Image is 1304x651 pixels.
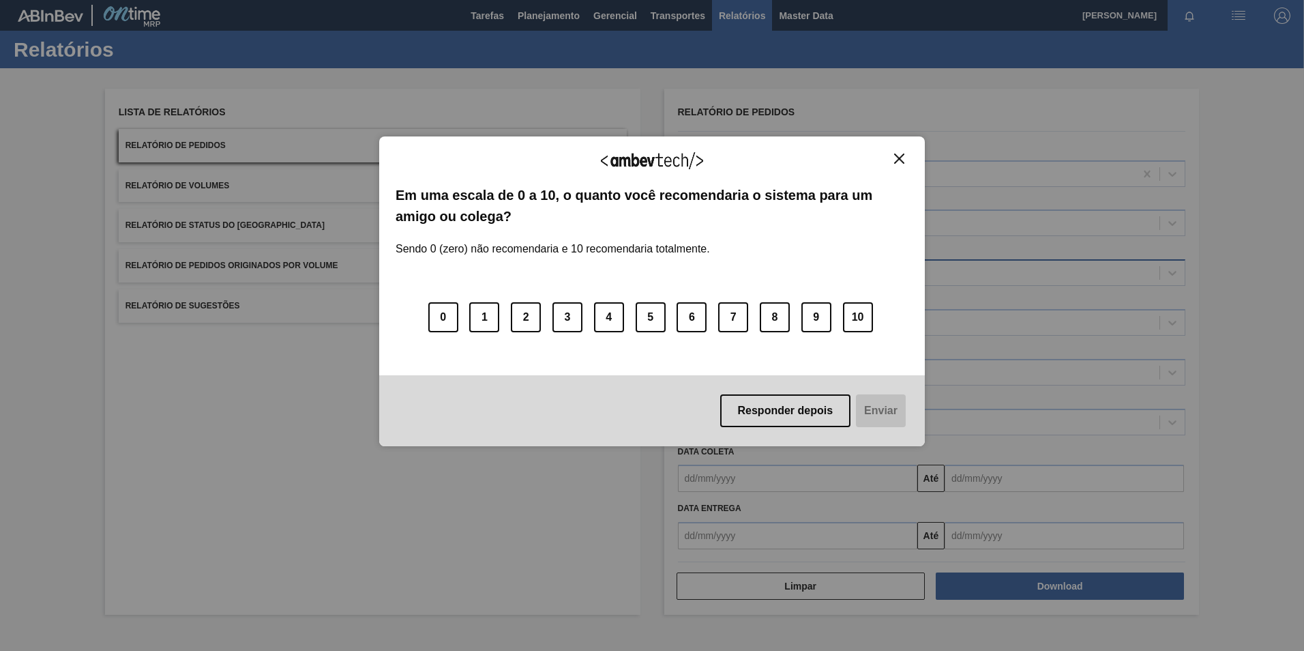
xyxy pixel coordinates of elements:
[469,302,499,332] button: 1
[396,185,908,227] label: Em uma escala de 0 a 10, o quanto você recomendaria o sistema para um amigo ou colega?
[760,302,790,332] button: 8
[843,302,873,332] button: 10
[890,153,908,164] button: Close
[677,302,707,332] button: 6
[552,302,582,332] button: 3
[894,154,904,164] img: Close
[594,302,624,332] button: 4
[636,302,666,332] button: 5
[720,394,851,427] button: Responder depois
[801,302,831,332] button: 9
[601,152,703,169] img: Logo Ambevtech
[428,302,458,332] button: 0
[396,227,710,255] label: Sendo 0 (zero) não recomendaria e 10 recomendaria totalmente.
[511,302,541,332] button: 2
[718,302,748,332] button: 7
